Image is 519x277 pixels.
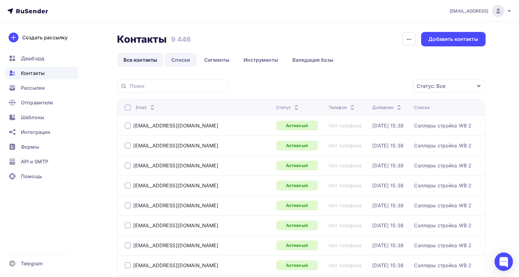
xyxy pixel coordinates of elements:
[329,242,362,248] a: Нет телефона
[133,182,219,189] a: [EMAIL_ADDRESS][DOMAIN_NAME]
[286,53,340,67] a: Валидация базы
[372,123,404,129] a: [DATE] 15:38
[329,104,356,111] div: Телефон
[414,242,471,248] a: Селлеры стройка WB 2
[136,104,156,111] div: Email
[237,53,285,67] a: Инструменты
[372,242,404,248] a: [DATE] 15:38
[21,143,39,150] span: Формы
[276,161,318,170] a: Активный
[450,8,488,14] span: [EMAIL_ADDRESS]
[276,104,300,111] div: Статус
[372,142,404,149] a: [DATE] 15:38
[117,53,164,67] a: Все контакты
[412,79,486,93] button: Статус: Все
[133,242,219,248] a: [EMAIL_ADDRESS][DOMAIN_NAME]
[133,202,219,209] a: [EMAIL_ADDRESS][DOMAIN_NAME]
[414,262,471,268] a: Селлеры стройка WB 2
[372,222,404,228] a: [DATE] 15:38
[21,69,45,77] span: Контакты
[372,182,404,189] a: [DATE] 15:38
[414,104,430,111] div: Списки
[372,162,404,169] div: [DATE] 15:38
[5,52,78,64] a: Дашборд
[133,123,219,129] a: [EMAIL_ADDRESS][DOMAIN_NAME]
[329,222,362,228] div: Нет телефона
[198,53,236,67] a: Сегменты
[276,260,318,270] a: Активный
[329,262,362,268] a: Нет телефона
[117,33,167,45] h2: Контакты
[276,181,318,190] a: Активный
[372,104,403,111] div: Добавлен
[329,142,362,149] a: Нет телефона
[21,55,44,62] span: Дашборд
[21,84,45,92] span: Рассылки
[130,83,225,89] input: Поиск
[21,173,42,180] span: Помощь
[21,260,43,267] span: Telegram
[329,182,362,189] a: Нет телефона
[414,182,471,189] a: Селлеры стройка WB 2
[276,201,318,210] a: Активный
[276,141,318,150] a: Активный
[329,162,362,169] a: Нет телефона
[165,53,197,67] a: Списки
[276,220,318,230] a: Активный
[414,123,471,129] a: Селлеры стройка WB 2
[133,162,219,169] div: [EMAIL_ADDRESS][DOMAIN_NAME]
[428,36,478,43] div: Добавить контакты
[329,202,362,209] a: Нет телефона
[372,202,404,209] a: [DATE] 15:38
[5,96,78,109] a: Отправители
[133,262,219,268] a: [EMAIL_ADDRESS][DOMAIN_NAME]
[414,222,471,228] a: Селлеры стройка WB 2
[133,222,219,228] a: [EMAIL_ADDRESS][DOMAIN_NAME]
[21,114,44,121] span: Шаблоны
[414,162,471,169] a: Селлеры стройка WB 2
[372,262,404,268] a: [DATE] 15:38
[276,121,318,131] a: Активный
[5,67,78,79] a: Контакты
[22,34,68,41] div: Создать рассылку
[414,142,471,149] a: Селлеры стройка WB 2
[329,123,362,129] a: Нет телефона
[133,142,219,149] a: [EMAIL_ADDRESS][DOMAIN_NAME]
[21,128,50,136] span: Интеграции
[5,141,78,153] a: Формы
[276,240,318,250] a: Активный
[171,35,191,44] h3: 9 446
[414,202,471,209] a: Селлеры стройка WB 2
